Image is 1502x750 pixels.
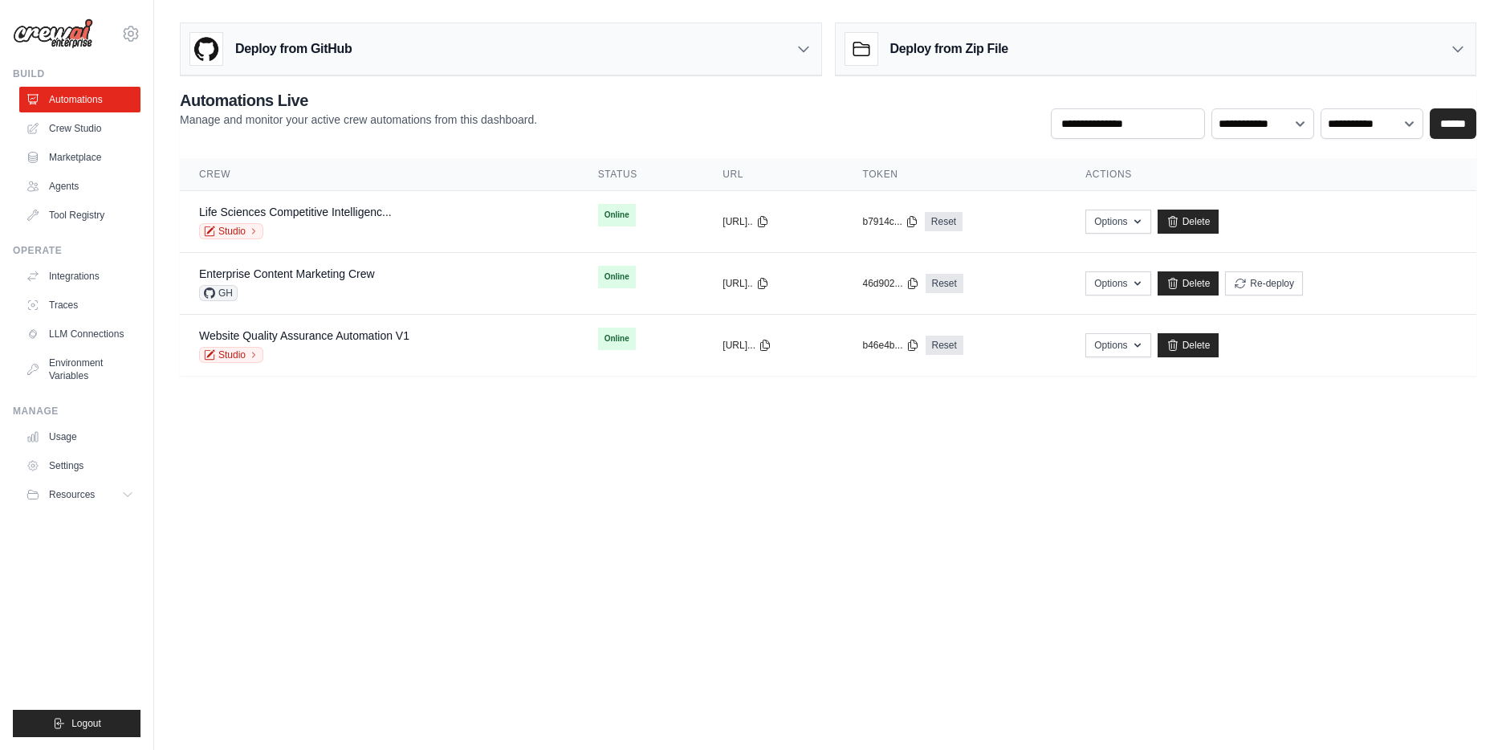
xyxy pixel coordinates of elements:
[19,292,140,318] a: Traces
[890,39,1008,59] h3: Deploy from Zip File
[1085,333,1150,357] button: Options
[862,339,918,352] button: b46e4b...
[13,405,140,418] div: Manage
[598,204,636,226] span: Online
[199,267,375,280] a: Enterprise Content Marketing Crew
[199,206,392,218] a: Life Sciences Competitive Intelligenc...
[19,350,140,389] a: Environment Variables
[19,263,140,289] a: Integrations
[926,336,963,355] a: Reset
[19,173,140,199] a: Agents
[180,112,537,128] p: Manage and monitor your active crew automations from this dashboard.
[1085,271,1150,296] button: Options
[925,212,963,231] a: Reset
[19,424,140,450] a: Usage
[235,39,352,59] h3: Deploy from GitHub
[71,717,101,730] span: Logout
[19,453,140,479] a: Settings
[190,33,222,65] img: GitHub Logo
[1158,271,1219,296] a: Delete
[926,274,963,293] a: Reset
[199,329,409,342] a: Website Quality Assurance Automation V1
[843,158,1066,191] th: Token
[1085,210,1150,234] button: Options
[19,145,140,170] a: Marketplace
[19,87,140,112] a: Automations
[199,347,263,363] a: Studio
[19,321,140,347] a: LLM Connections
[13,67,140,80] div: Build
[598,266,636,288] span: Online
[13,244,140,257] div: Operate
[1158,210,1219,234] a: Delete
[199,223,263,239] a: Studio
[579,158,704,191] th: Status
[19,116,140,141] a: Crew Studio
[180,158,579,191] th: Crew
[49,488,95,501] span: Resources
[598,328,636,350] span: Online
[13,18,93,49] img: Logo
[862,215,918,228] button: b7914c...
[13,710,140,737] button: Logout
[19,482,140,507] button: Resources
[862,277,918,290] button: 46d902...
[180,89,537,112] h2: Automations Live
[703,158,843,191] th: URL
[1066,158,1476,191] th: Actions
[199,285,238,301] span: GH
[19,202,140,228] a: Tool Registry
[1158,333,1219,357] a: Delete
[1225,271,1303,296] button: Re-deploy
